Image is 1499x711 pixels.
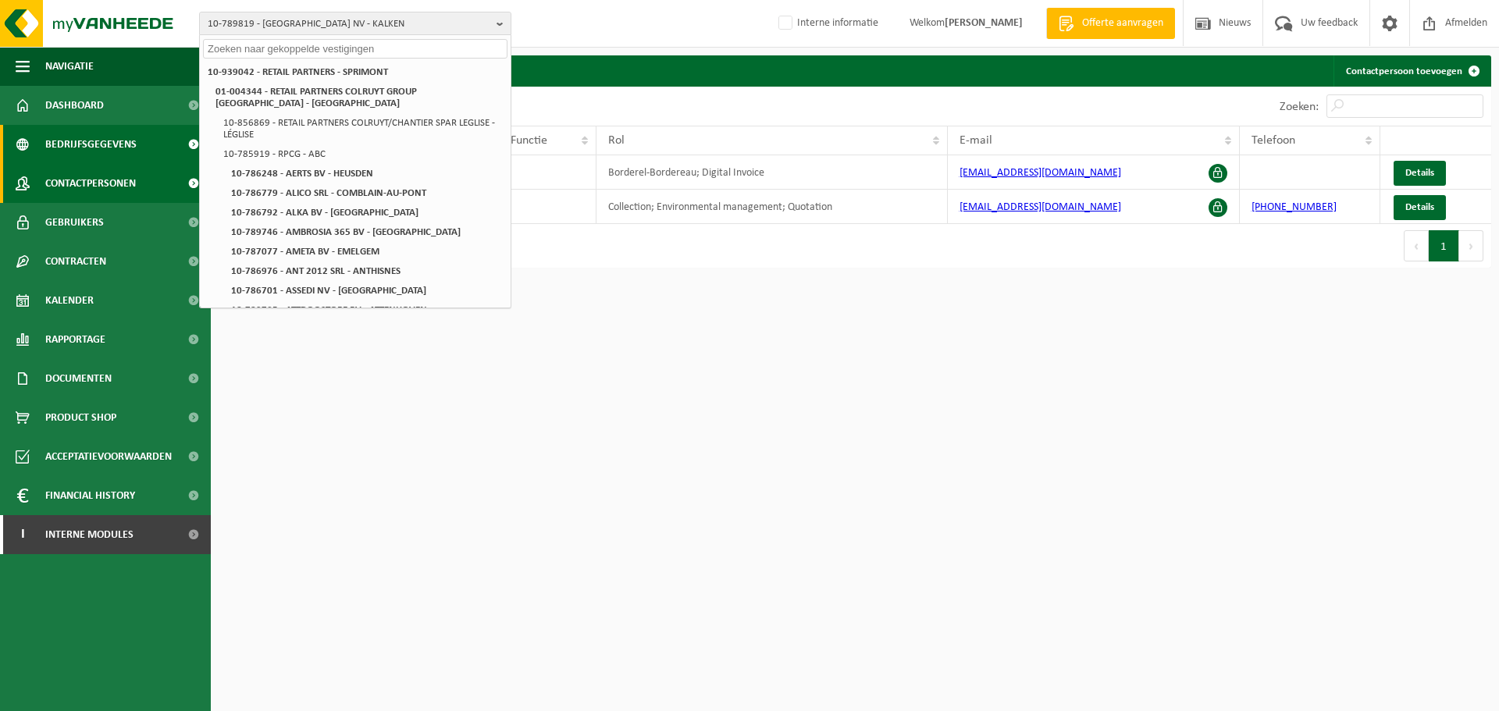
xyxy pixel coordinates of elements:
span: Details [1405,168,1434,178]
a: Details [1394,161,1446,186]
span: Contracten [45,242,106,281]
td: Collection; Environmental management; Quotation [596,190,948,224]
li: 10-785919 - RPCG - ABC [219,144,507,164]
span: Functie [511,134,547,147]
strong: 10-939042 - RETAIL PARTNERS - SPRIMONT [208,67,388,77]
span: 10-789819 - [GEOGRAPHIC_DATA] NV - KALKEN [208,12,490,36]
a: Contactpersoon toevoegen [1333,55,1490,87]
span: I [16,515,30,554]
strong: 10-786701 - ASSEDI NV - [GEOGRAPHIC_DATA] [231,286,426,296]
input: Zoeken naar gekoppelde vestigingen [203,39,507,59]
span: Interne modules [45,515,134,554]
strong: 01-004344 - RETAIL PARTNERS COLRUYT GROUP [GEOGRAPHIC_DATA] - [GEOGRAPHIC_DATA] [215,87,417,108]
span: Rol [608,134,625,147]
span: Bedrijfsgegevens [45,125,137,164]
strong: 10-786779 - ALICO SRL - COMBLAIN-AU-PONT [231,188,426,198]
a: Details [1394,195,1446,220]
span: Documenten [45,359,112,398]
span: Financial History [45,476,135,515]
span: Product Shop [45,398,116,437]
strong: [PERSON_NAME] [945,17,1023,29]
span: Dashboard [45,86,104,125]
a: [EMAIL_ADDRESS][DOMAIN_NAME] [960,167,1121,179]
strong: 10-786248 - AERTS BV - HEUSDEN [231,169,373,179]
td: Borderel-Bordereau; Digital Invoice [596,155,948,190]
label: Zoeken: [1280,101,1319,113]
a: [PHONE_NUMBER] [1252,201,1337,213]
a: Offerte aanvragen [1046,8,1175,39]
button: 1 [1429,230,1459,261]
span: Details [1405,202,1434,212]
span: Rapportage [45,320,105,359]
span: Telefoon [1252,134,1295,147]
button: Previous [1404,230,1429,261]
button: Next [1459,230,1483,261]
li: 10-856869 - RETAIL PARTNERS COLRUYT/CHANTIER SPAR LEGLISE - LÉGLISE [219,113,507,144]
span: Gebruikers [45,203,104,242]
strong: 10-789746 - AMBROSIA 365 BV - [GEOGRAPHIC_DATA] [231,227,461,237]
strong: 10-787077 - AMETA BV - EMELGEM [231,247,379,257]
label: Interne informatie [775,12,878,35]
strong: 10-789725 - ATTDOOSTORE BV - ATTENHOVEN [231,305,427,315]
a: [EMAIL_ADDRESS][DOMAIN_NAME] [960,201,1121,213]
button: 10-789819 - [GEOGRAPHIC_DATA] NV - KALKEN [199,12,511,35]
span: Offerte aanvragen [1078,16,1167,31]
strong: 10-786792 - ALKA BV - [GEOGRAPHIC_DATA] [231,208,418,218]
span: Kalender [45,281,94,320]
span: Contactpersonen [45,164,136,203]
span: Acceptatievoorwaarden [45,437,172,476]
strong: 10-786976 - ANT 2012 SRL - ANTHISNES [231,266,401,276]
span: E-mail [960,134,992,147]
span: Navigatie [45,47,94,86]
